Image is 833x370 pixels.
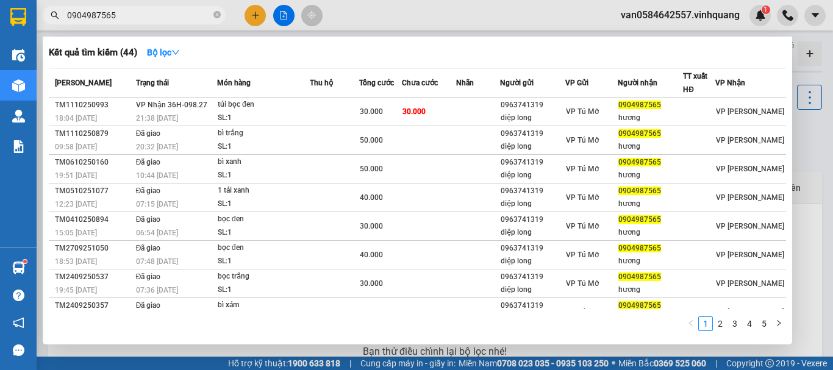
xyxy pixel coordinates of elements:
div: bì xám [218,299,309,312]
span: 50.000 [360,165,383,173]
div: diệp long [501,169,565,182]
div: SL: 1 [218,140,309,154]
span: 15:05 [DATE] [55,229,97,237]
div: TM0610250160 [55,156,132,169]
span: 0904987565 [618,301,661,310]
div: hương [618,197,682,210]
span: 10:44 [DATE] [136,171,178,180]
span: VP Gửi [565,79,588,87]
div: diệp long [501,283,565,296]
div: SL: 1 [218,226,309,240]
span: 09:58 [DATE] [55,143,97,151]
span: search [51,11,59,20]
span: 0904987565 [618,101,661,109]
span: VP [PERSON_NAME] [716,222,784,230]
span: VP Tú Mỡ [566,165,599,173]
span: Đã giao [136,272,161,281]
span: Đã giao [136,301,161,310]
div: TM1110250879 [55,127,132,140]
span: VP Tú Mỡ [566,193,599,202]
span: right [775,319,782,327]
img: warehouse-icon [12,261,25,274]
div: TM2409250357 [55,299,132,312]
div: túi bọc đen [218,98,309,112]
div: diệp long [501,112,565,124]
li: 3 [728,316,742,331]
span: Người gửi [500,79,534,87]
div: bọc trắng [218,270,309,283]
div: TM1110250993 [55,99,132,112]
span: 21:38 [DATE] [136,114,178,123]
img: warehouse-icon [12,49,25,62]
div: 0963741319 [501,99,565,112]
span: 0904987565 [618,129,661,138]
span: 07:15 [DATE] [136,200,178,208]
span: 07:36 [DATE] [136,286,178,294]
span: 12:23 [DATE] [55,200,97,208]
span: VP Tú Mỡ [566,308,599,316]
span: VP [PERSON_NAME] [716,279,784,288]
span: Tổng cước [359,79,394,87]
a: 2 [713,317,727,330]
img: solution-icon [12,140,25,153]
div: diệp long [501,226,565,239]
div: TM2409250537 [55,271,132,283]
div: SL: 1 [218,283,309,297]
span: 50.000 [360,136,383,144]
span: 30.000 [402,107,426,116]
span: Chưa cước [402,79,438,87]
span: VP Tú Mỡ [566,107,599,116]
div: hương [618,169,682,182]
li: 1 [698,316,713,331]
span: VP Tú Mỡ [566,279,599,288]
a: 1 [699,317,712,330]
span: 18:53 [DATE] [55,257,97,266]
span: 0904987565 [618,158,661,166]
input: Tìm tên, số ĐT hoặc mã đơn [67,9,211,22]
div: hương [618,255,682,268]
span: Món hàng [217,79,251,87]
div: SL: 1 [218,197,309,211]
div: SL: 1 [218,112,309,125]
button: right [771,316,786,331]
div: 0963741319 [501,213,565,226]
div: bì xanh [218,155,309,169]
span: message [13,344,24,356]
span: Nhãn [456,79,474,87]
span: VP Nhận 36H-098.27 [136,101,207,109]
span: Đã giao [136,187,161,195]
span: question-circle [13,290,24,301]
div: TM0410250894 [55,213,132,226]
span: VP [PERSON_NAME] [716,107,784,116]
span: VP Tú Mỡ [566,251,599,259]
a: 3 [728,317,742,330]
li: 5 [757,316,771,331]
span: Đã giao [136,215,161,224]
span: close-circle [213,11,221,18]
span: VP [PERSON_NAME] [716,136,784,144]
span: Đã giao [136,158,161,166]
span: VP Tú Mỡ [566,222,599,230]
span: 30.000 [360,222,383,230]
span: VP Tú Mỡ [566,136,599,144]
span: [PERSON_NAME] [55,79,112,87]
span: notification [13,317,24,329]
span: TT xuất HĐ [683,72,707,94]
span: VP Nhận [715,79,745,87]
span: 50.000 [360,308,383,316]
li: Previous Page [684,316,698,331]
li: 4 [742,316,757,331]
span: Người nhận [618,79,657,87]
span: 18:04 [DATE] [55,114,97,123]
img: warehouse-icon [12,110,25,123]
span: left [687,319,695,327]
div: bọc đen [218,241,309,255]
button: Bộ lọcdown [137,43,190,62]
strong: Bộ lọc [147,48,180,57]
li: 2 [713,316,728,331]
div: diệp long [501,255,565,268]
div: TM0510251077 [55,185,132,197]
div: 0963741319 [501,156,565,169]
h3: Kết quả tìm kiếm ( 44 ) [49,46,137,59]
div: 0963741319 [501,299,565,312]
